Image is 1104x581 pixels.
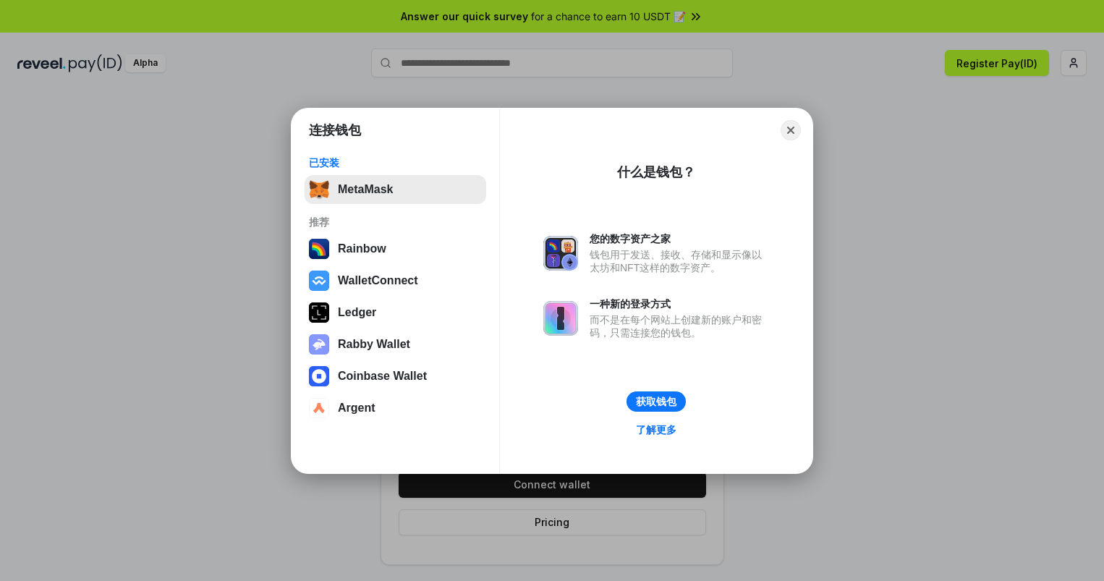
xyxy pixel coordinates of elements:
div: 了解更多 [636,423,676,436]
img: svg+xml,%3Csvg%20xmlns%3D%22http%3A%2F%2Fwww.w3.org%2F2000%2Fsvg%22%20fill%3D%22none%22%20viewBox... [543,301,578,336]
img: svg+xml,%3Csvg%20width%3D%2228%22%20height%3D%2228%22%20viewBox%3D%220%200%2028%2028%22%20fill%3D... [309,366,329,386]
div: MetaMask [338,183,393,196]
button: MetaMask [305,175,486,204]
h1: 连接钱包 [309,122,361,139]
div: Coinbase Wallet [338,370,427,383]
div: Rabby Wallet [338,338,410,351]
button: 获取钱包 [627,391,686,412]
button: Argent [305,394,486,423]
img: svg+xml,%3Csvg%20xmlns%3D%22http%3A%2F%2Fwww.w3.org%2F2000%2Fsvg%22%20fill%3D%22none%22%20viewBox... [309,334,329,355]
div: Ledger [338,306,376,319]
button: Coinbase Wallet [305,362,486,391]
div: 获取钱包 [636,395,676,408]
div: Argent [338,402,375,415]
button: Close [781,120,801,140]
div: 而不是在每个网站上创建新的账户和密码，只需连接您的钱包。 [590,313,769,339]
button: Ledger [305,298,486,327]
div: 推荐 [309,216,482,229]
button: WalletConnect [305,266,486,295]
img: svg+xml,%3Csvg%20width%3D%22120%22%20height%3D%22120%22%20viewBox%3D%220%200%20120%20120%22%20fil... [309,239,329,259]
img: svg+xml,%3Csvg%20fill%3D%22none%22%20height%3D%2233%22%20viewBox%3D%220%200%2035%2033%22%20width%... [309,179,329,200]
button: Rabby Wallet [305,330,486,359]
div: 一种新的登录方式 [590,297,769,310]
img: svg+xml,%3Csvg%20xmlns%3D%22http%3A%2F%2Fwww.w3.org%2F2000%2Fsvg%22%20width%3D%2228%22%20height%3... [309,302,329,323]
img: svg+xml,%3Csvg%20xmlns%3D%22http%3A%2F%2Fwww.w3.org%2F2000%2Fsvg%22%20fill%3D%22none%22%20viewBox... [543,236,578,271]
div: WalletConnect [338,274,418,287]
div: 什么是钱包？ [617,164,695,181]
div: 钱包用于发送、接收、存储和显示像以太坊和NFT这样的数字资产。 [590,248,769,274]
a: 了解更多 [627,420,685,439]
img: svg+xml,%3Csvg%20width%3D%2228%22%20height%3D%2228%22%20viewBox%3D%220%200%2028%2028%22%20fill%3D... [309,398,329,418]
div: 您的数字资产之家 [590,232,769,245]
button: Rainbow [305,234,486,263]
div: Rainbow [338,242,386,255]
img: svg+xml,%3Csvg%20width%3D%2228%22%20height%3D%2228%22%20viewBox%3D%220%200%2028%2028%22%20fill%3D... [309,271,329,291]
div: 已安装 [309,156,482,169]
